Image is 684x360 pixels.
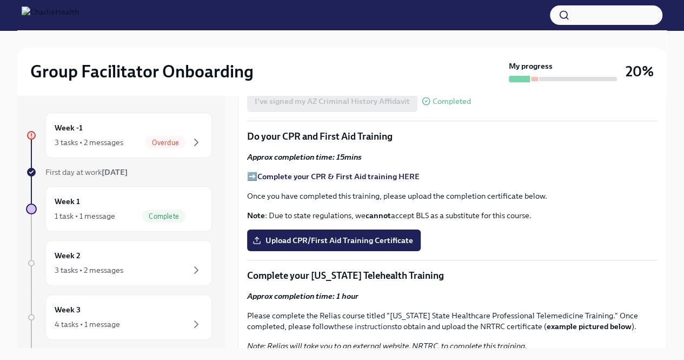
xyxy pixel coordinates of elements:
[626,62,654,81] h3: 20%
[55,211,115,221] div: 1 task • 1 message
[30,61,254,82] h2: Group Facilitator Onboarding
[55,195,80,207] h6: Week 1
[26,113,212,158] a: Week -13 tasks • 2 messagesOverdue
[334,322,395,331] a: these instructions
[142,212,185,220] span: Complete
[247,171,658,182] p: ➡️
[45,167,128,177] span: First day at work
[55,250,81,261] h6: Week 2
[247,230,421,251] label: Upload CPR/First Aid Training Certificate
[247,291,358,301] strong: Approx completion time: 1 hour
[55,304,81,316] h6: Week 3
[547,322,632,331] strong: example pictured below
[247,152,362,162] strong: Approx completion time: 15mins
[55,122,83,134] h6: Week -1
[247,210,658,221] p: : Due to state regulations, we accept BLS as a substitute for this course.
[26,240,212,286] a: Week 23 tasks • 2 messages
[247,191,658,201] p: Once you have completed this training, please upload the completion certificate below.
[255,235,413,246] span: Upload CPR/First Aid Training Certificate
[26,167,212,178] a: First day at work[DATE]
[247,269,658,282] p: Complete your [US_STATE] Telehealth Training
[102,167,128,177] strong: [DATE]
[55,265,123,276] div: 3 tasks • 2 messages
[26,294,212,340] a: Week 34 tasks • 1 message
[509,61,553,71] strong: My progress
[247,310,658,332] p: Please complete the Relias course titled "[US_STATE] State Healthcare Professional Telemedicine T...
[55,137,123,148] div: 3 tasks • 2 messages
[247,341,527,351] em: Note: Relias will take you to an external website, NRTRC, to complete this training.
[22,6,79,24] img: CharlieHealth
[145,139,185,147] span: Overdue
[247,130,658,143] p: Do your CPR and First Aid Training
[257,172,420,181] a: Complete your CPR & First Aid training HERE
[26,186,212,232] a: Week 11 task • 1 messageComplete
[433,97,471,106] span: Completed
[247,211,265,220] strong: Note
[55,319,120,330] div: 4 tasks • 1 message
[366,211,391,220] strong: cannot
